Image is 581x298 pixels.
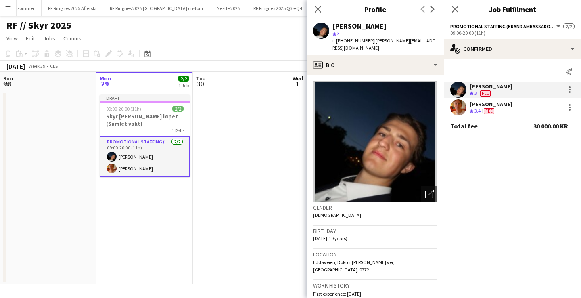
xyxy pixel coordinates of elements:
[172,128,184,134] span: 1 Role
[50,63,61,69] div: CEST
[2,79,13,88] span: 28
[480,90,491,97] span: Fee
[450,23,562,29] button: Promotional Staffing (Brand Ambassadors)
[482,108,496,115] div: Crew has different fees then in role
[100,94,190,177] app-job-card: Draft09:00-20:00 (11h)2/2Skyr [PERSON_NAME] løpet (Samlet vakt)1 RolePromotional Staffing (Brand ...
[307,4,444,15] h3: Profile
[103,0,210,16] button: RF Ringnes 2025 [GEOGRAPHIC_DATA] on-tour
[3,33,21,44] a: View
[421,186,437,202] div: Open photos pop-in
[450,30,575,36] div: 09:00-20:00 (11h)
[210,0,247,16] button: Nestle 2025
[27,63,47,69] span: Week 39
[6,62,25,70] div: [DATE]
[100,113,190,127] h3: Skyr [PERSON_NAME] løpet (Samlet vakt)
[479,90,492,97] div: Crew has different fees then in role
[337,30,340,36] span: 3
[100,94,190,101] div: Draft
[313,227,437,235] h3: Birthday
[291,79,303,88] span: 1
[6,19,71,31] h1: RF // Skyr 2025
[43,35,55,42] span: Jobs
[563,23,575,29] span: 2/2
[6,35,18,42] span: View
[195,79,205,88] span: 30
[474,108,481,114] span: 3.4
[196,75,205,82] span: Tue
[313,251,437,258] h3: Location
[444,39,581,59] div: Confirmed
[3,75,13,82] span: Sun
[450,122,478,130] div: Total fee
[313,204,437,211] h3: Gender
[470,101,512,108] div: [PERSON_NAME]
[313,235,347,241] span: [DATE] (19 years)
[60,33,85,44] a: Comms
[332,38,436,51] span: | [PERSON_NAME][EMAIL_ADDRESS][DOMAIN_NAME]
[313,291,437,297] p: First experience: [DATE]
[450,23,555,29] span: Promotional Staffing (Brand Ambassadors)
[63,35,82,42] span: Comms
[172,106,184,112] span: 2/2
[313,212,361,218] span: [DEMOGRAPHIC_DATA]
[533,122,568,130] div: 30 000.00 KR
[307,55,444,75] div: Bio
[40,33,59,44] a: Jobs
[293,75,303,82] span: Wed
[332,38,374,44] span: t. [PHONE_NUMBER]
[26,35,35,42] span: Edit
[178,76,189,82] span: 2/2
[100,75,111,82] span: Mon
[332,23,387,30] div: [PERSON_NAME]
[470,83,512,90] div: [PERSON_NAME]
[42,0,103,16] button: RF Ringnes 2025 Afterski
[178,82,189,88] div: 1 Job
[23,33,38,44] a: Edit
[313,81,437,202] img: Crew avatar or photo
[100,136,190,177] app-card-role: Promotional Staffing (Brand Ambassadors)2/209:00-20:00 (11h)[PERSON_NAME][PERSON_NAME]
[444,4,581,15] h3: Job Fulfilment
[474,90,477,96] span: 3
[484,108,494,114] span: Fee
[98,79,111,88] span: 29
[313,282,437,289] h3: Work history
[106,106,141,112] span: 09:00-20:00 (11h)
[313,259,394,273] span: Eddaveien, Doktor [PERSON_NAME] vei, [GEOGRAPHIC_DATA], 0772
[247,0,309,16] button: RF Ringnes 2025 Q3 +Q4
